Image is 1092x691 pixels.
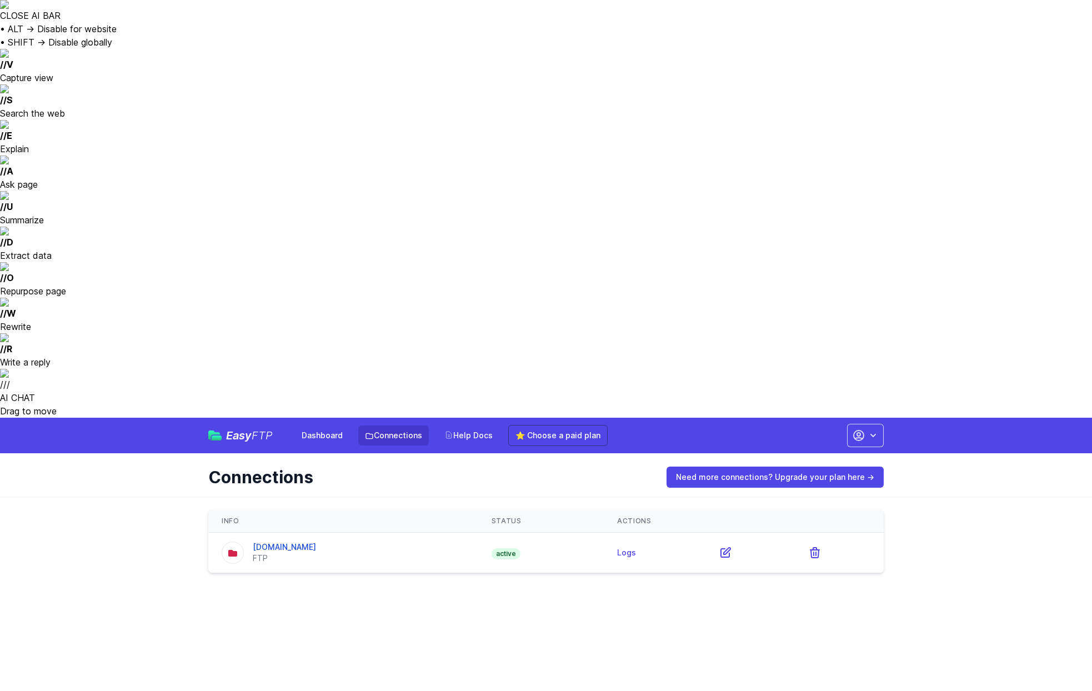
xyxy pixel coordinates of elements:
a: Help Docs [438,425,499,445]
th: Info [208,510,478,533]
a: Need more connections? Upgrade your plan here → [667,467,884,488]
a: [DOMAIN_NAME] [253,542,316,552]
span: FTP [252,429,273,442]
span: active [492,548,520,559]
th: Status [478,510,604,533]
a: EasyFTP [208,430,273,441]
a: Logs [617,548,636,557]
span: Easy [226,430,273,441]
div: FTP [253,553,316,564]
th: Actions [604,510,884,533]
img: easyftp_logo.png [208,430,222,440]
a: Dashboard [295,425,349,445]
h1: Connections [208,467,651,487]
a: ⭐ Choose a paid plan [508,425,608,446]
a: Connections [358,425,429,445]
